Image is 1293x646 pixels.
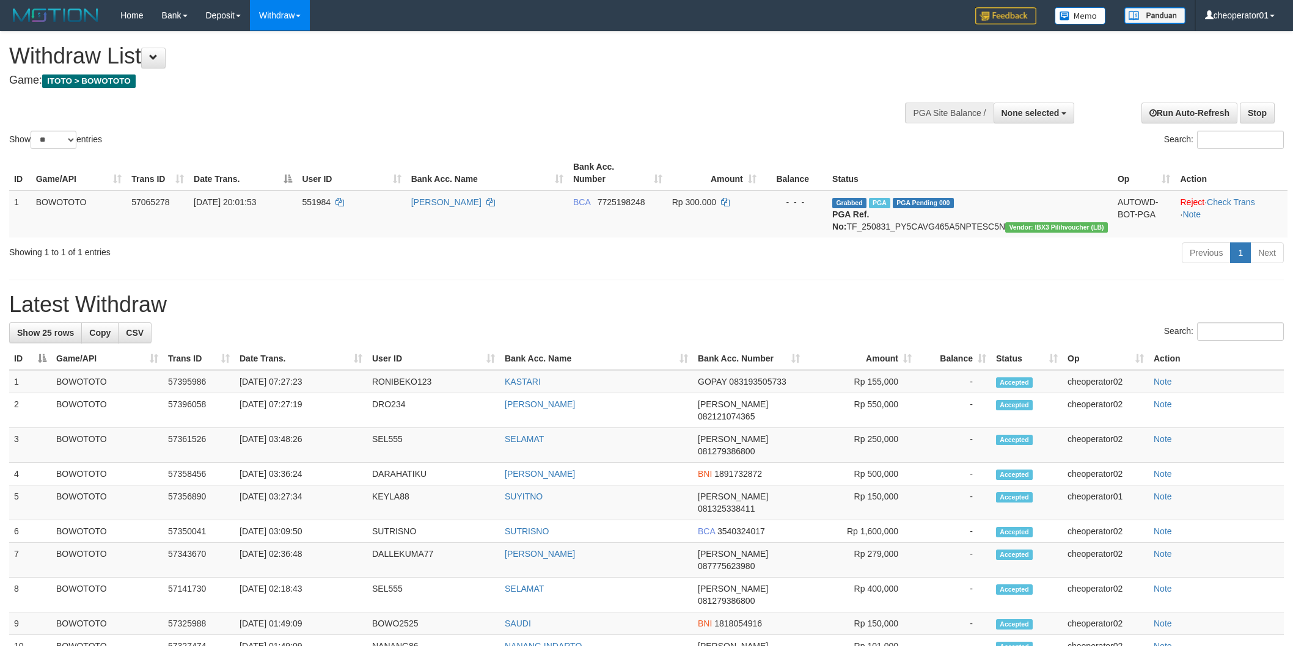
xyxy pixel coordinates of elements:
[500,347,693,370] th: Bank Acc. Name: activate to sort column ascending
[805,520,917,543] td: Rp 1,600,000
[1141,103,1237,123] a: Run Auto-Refresh
[367,543,500,578] td: DALLEKUMA77
[996,435,1033,445] span: Accepted
[996,470,1033,480] span: Accepted
[1207,197,1255,207] a: Check Trans
[235,370,367,393] td: [DATE] 07:27:23
[1175,191,1288,238] td: · ·
[1182,209,1201,219] a: Note
[367,578,500,612] td: SEL555
[1164,322,1284,341] label: Search:
[766,196,822,208] div: - - -
[9,74,850,87] h4: Game:
[1063,578,1149,612] td: cheoperator02
[1124,7,1185,24] img: panduan.png
[406,156,568,191] th: Bank Acc. Name: activate to sort column ascending
[698,469,712,479] span: BNI
[698,434,768,444] span: [PERSON_NAME]
[1250,242,1284,263] a: Next
[667,156,761,191] th: Amount: activate to sort column ascending
[698,549,768,559] span: [PERSON_NAME]
[505,469,575,479] a: [PERSON_NAME]
[805,612,917,635] td: Rp 150,000
[1240,103,1275,123] a: Stop
[235,485,367,520] td: [DATE] 03:27:34
[1197,322,1284,341] input: Search:
[1154,619,1172,628] a: Note
[194,197,256,207] span: [DATE] 20:01:53
[1063,520,1149,543] td: cheoperator02
[996,527,1033,537] span: Accepted
[1063,485,1149,520] td: cheoperator01
[1063,393,1149,428] td: cheoperator02
[9,241,530,258] div: Showing 1 to 1 of 1 entries
[235,463,367,485] td: [DATE] 03:36:24
[1063,463,1149,485] td: cheoperator02
[672,197,716,207] span: Rp 300.000
[991,347,1063,370] th: Status: activate to sort column ascending
[917,485,991,520] td: -
[832,198,866,208] span: Grabbed
[235,393,367,428] td: [DATE] 07:27:19
[1180,197,1204,207] a: Reject
[235,428,367,463] td: [DATE] 03:48:26
[1063,543,1149,578] td: cheoperator02
[1113,191,1176,238] td: AUTOWD-BOT-PGA
[827,191,1113,238] td: TF_250831_PY5CAVG465A5NPTESC5N
[996,492,1033,503] span: Accepted
[917,463,991,485] td: -
[9,191,31,238] td: 1
[693,347,805,370] th: Bank Acc. Number: activate to sort column ascending
[917,347,991,370] th: Balance: activate to sort column ascending
[905,103,993,123] div: PGA Site Balance /
[505,399,575,409] a: [PERSON_NAME]
[235,520,367,543] td: [DATE] 03:09:50
[805,463,917,485] td: Rp 500,000
[996,550,1033,560] span: Accepted
[869,198,890,208] span: Marked by cheoperator01
[917,393,991,428] td: -
[1005,222,1108,233] span: Vendor URL: https://dashboard.q2checkout.com/secure
[917,543,991,578] td: -
[411,197,482,207] a: [PERSON_NAME]
[1154,584,1172,593] a: Note
[505,584,544,593] a: SELAMAT
[917,428,991,463] td: -
[1175,156,1288,191] th: Action
[1063,370,1149,393] td: cheoperator02
[698,412,755,421] span: Copy 082121074365 to clipboard
[917,370,991,393] td: -
[367,393,500,428] td: DRO234
[42,74,136,88] span: ITOTO > BOWOTOTO
[975,7,1036,24] img: Feedback.jpg
[367,428,500,463] td: SEL555
[367,347,500,370] th: User ID: activate to sort column ascending
[235,578,367,612] td: [DATE] 02:18:43
[729,377,786,387] span: Copy 083193505733 to clipboard
[189,156,297,191] th: Date Trans.: activate to sort column descending
[996,377,1033,388] span: Accepted
[805,543,917,578] td: Rp 279,000
[1154,469,1172,479] a: Note
[996,584,1033,595] span: Accepted
[996,400,1033,410] span: Accepted
[1063,347,1149,370] th: Op: activate to sort column ascending
[1002,108,1060,118] span: None selected
[805,347,917,370] th: Amount: activate to sort column ascending
[917,578,991,612] td: -
[698,492,768,501] span: [PERSON_NAME]
[1230,242,1251,263] a: 1
[1182,242,1231,263] a: Previous
[505,549,575,559] a: [PERSON_NAME]
[1197,131,1284,149] input: Search:
[1113,156,1176,191] th: Op: activate to sort column ascending
[367,463,500,485] td: DARAHATIKU
[698,561,755,571] span: Copy 087775623980 to clipboard
[505,377,541,387] a: KASTARI
[805,485,917,520] td: Rp 150,000
[297,156,406,191] th: User ID: activate to sort column ascending
[9,44,850,68] h1: Withdraw List
[832,209,869,231] b: PGA Ref. No:
[367,612,500,635] td: BOWO2525
[714,469,762,479] span: Copy 1891732872 to clipboard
